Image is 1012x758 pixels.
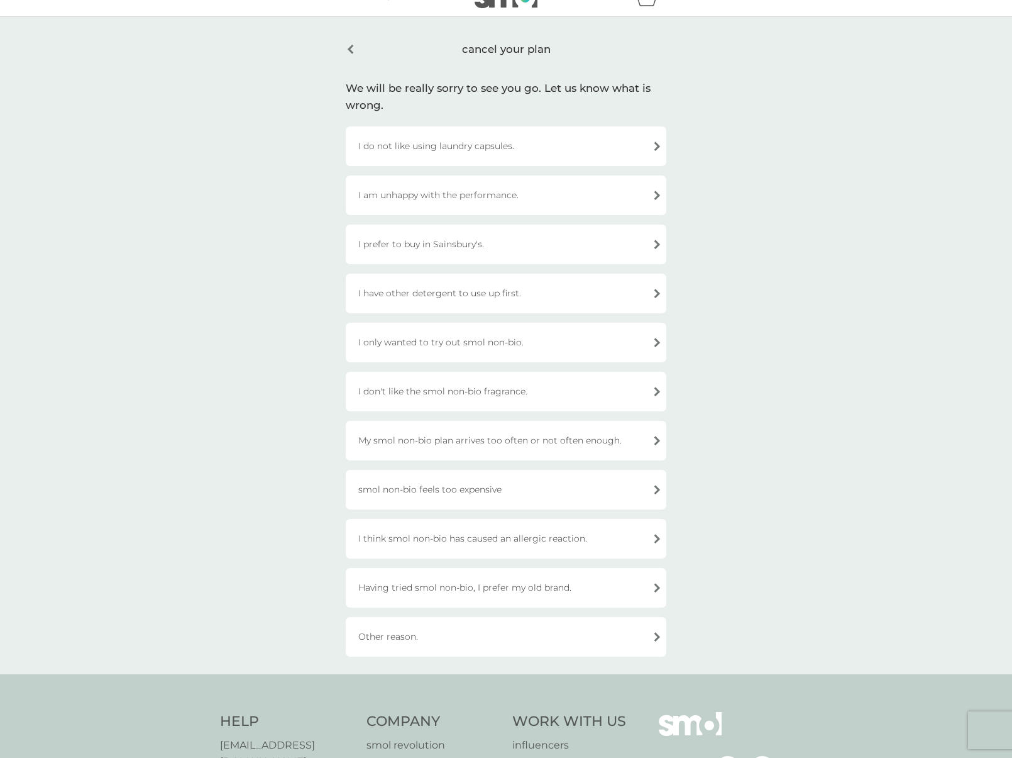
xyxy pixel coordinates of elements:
div: We will be really sorry to see you go. Let us know what is wrong. [346,80,666,114]
a: smol revolution [366,737,500,754]
div: I don't like the smol non-bio fragrance. [346,372,666,411]
div: Other reason. [346,617,666,657]
div: I only wanted to try out smol non-bio. [346,323,666,362]
div: I do not like using laundry capsules. [346,126,666,166]
div: Having tried smol non-bio, I prefer my old brand. [346,568,666,608]
a: influencers [512,737,626,754]
div: I am unhappy with the performance. [346,176,666,215]
div: cancel your plan [346,35,666,64]
div: I think smol non-bio has caused an allergic reaction. [346,519,666,559]
div: I have other detergent to use up first. [346,274,666,313]
div: smol non-bio feels too expensive [346,470,666,510]
h4: Company [366,712,500,732]
h4: Help [220,712,354,732]
div: My smol non-bio plan arrives too often or not often enough. [346,421,666,460]
img: smol [659,712,722,755]
div: I prefer to buy in Sainsbury's. [346,225,666,264]
h4: Work With Us [512,712,626,732]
